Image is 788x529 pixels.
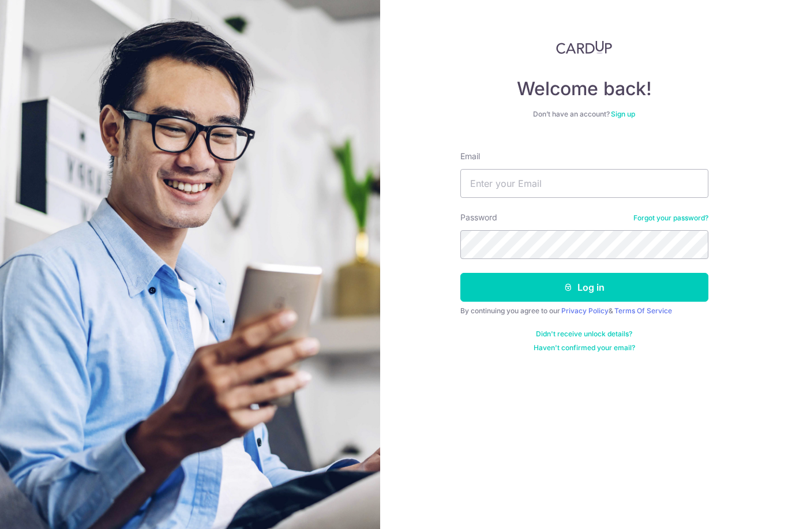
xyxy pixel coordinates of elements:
a: Terms Of Service [614,306,672,315]
a: Sign up [611,110,635,118]
label: Email [460,151,480,162]
div: By continuing you agree to our & [460,306,708,316]
a: Haven't confirmed your email? [534,343,635,352]
h4: Welcome back! [460,77,708,100]
button: Log in [460,273,708,302]
img: CardUp Logo [556,40,613,54]
a: Privacy Policy [561,306,609,315]
a: Forgot your password? [633,213,708,223]
label: Password [460,212,497,223]
input: Enter your Email [460,169,708,198]
div: Don’t have an account? [460,110,708,119]
a: Didn't receive unlock details? [536,329,632,339]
